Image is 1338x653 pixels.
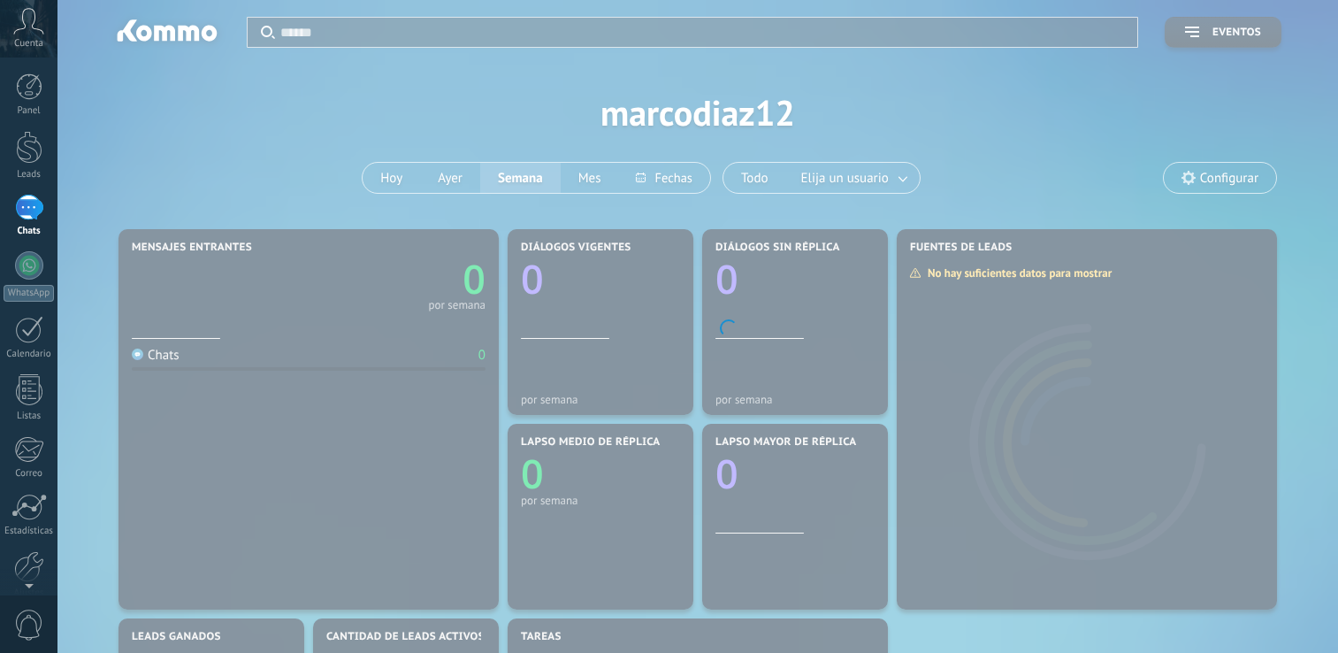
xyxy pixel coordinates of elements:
div: Estadísticas [4,526,55,537]
span: Cuenta [14,38,43,50]
div: Leads [4,169,55,181]
div: Listas [4,411,55,422]
div: Calendario [4,349,55,360]
div: Correo [4,468,55,480]
div: WhatsApp [4,285,54,302]
div: Panel [4,105,55,117]
div: Chats [4,226,55,237]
